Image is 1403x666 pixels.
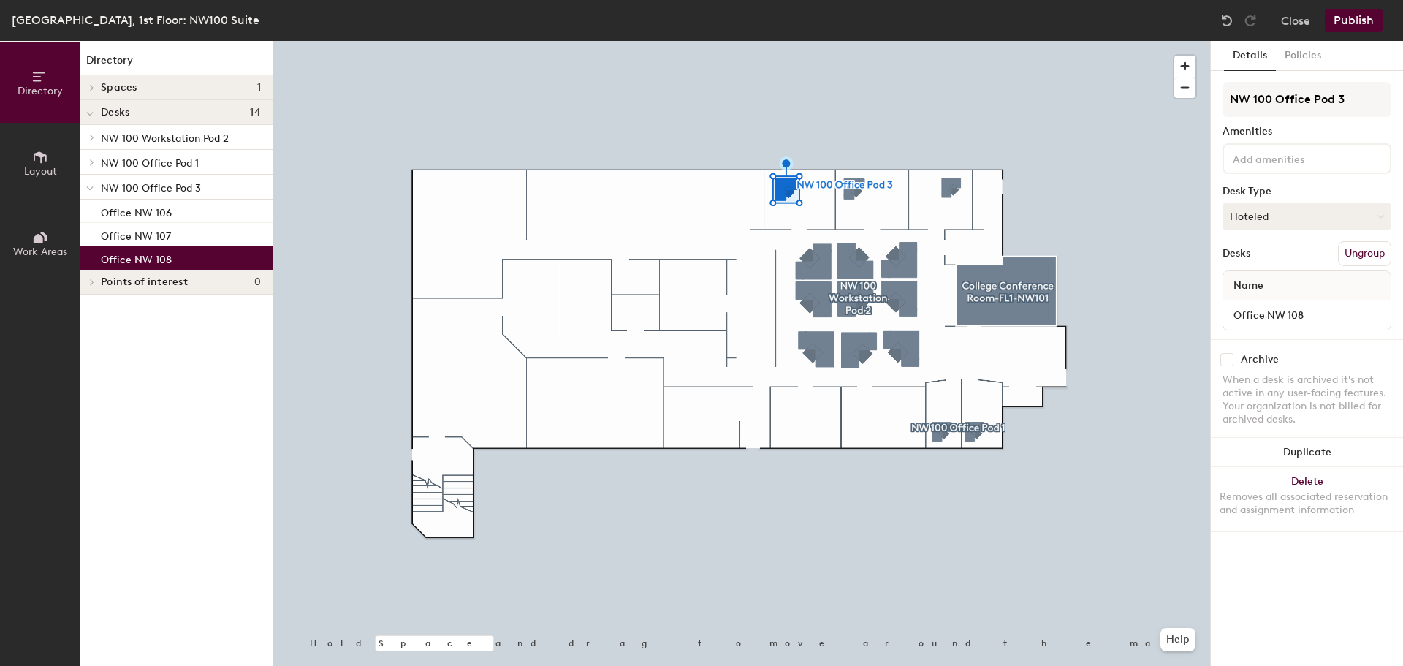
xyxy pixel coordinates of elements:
[24,165,57,178] span: Layout
[250,107,261,118] span: 14
[101,249,172,266] p: Office NW 108
[1226,273,1271,299] span: Name
[1223,126,1391,137] div: Amenities
[101,203,172,219] p: Office NW 106
[1338,241,1391,266] button: Ungroup
[101,226,171,243] p: Office NW 107
[12,11,259,29] div: [GEOGRAPHIC_DATA], 1st Floor: NW100 Suite
[1223,186,1391,197] div: Desk Type
[101,157,199,170] span: NW 100 Office Pod 1
[1223,374,1391,426] div: When a desk is archived it's not active in any user-facing features. Your organization is not bil...
[1325,9,1383,32] button: Publish
[254,276,261,288] span: 0
[1243,13,1258,28] img: Redo
[80,53,273,75] h1: Directory
[18,85,63,97] span: Directory
[1211,438,1403,467] button: Duplicate
[101,107,129,118] span: Desks
[1230,149,1361,167] input: Add amenities
[101,276,188,288] span: Points of interest
[1226,305,1388,325] input: Unnamed desk
[1211,467,1403,531] button: DeleteRemoves all associated reservation and assignment information
[101,182,201,194] span: NW 100 Office Pod 3
[1160,628,1195,651] button: Help
[13,246,67,258] span: Work Areas
[1223,203,1391,230] button: Hoteled
[1241,354,1279,366] div: Archive
[101,132,229,145] span: NW 100 Workstation Pod 2
[1220,491,1394,517] div: Removes all associated reservation and assignment information
[257,82,261,94] span: 1
[1224,41,1276,71] button: Details
[1281,9,1310,32] button: Close
[1276,41,1330,71] button: Policies
[1223,248,1250,260] div: Desks
[1220,13,1234,28] img: Undo
[101,82,137,94] span: Spaces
